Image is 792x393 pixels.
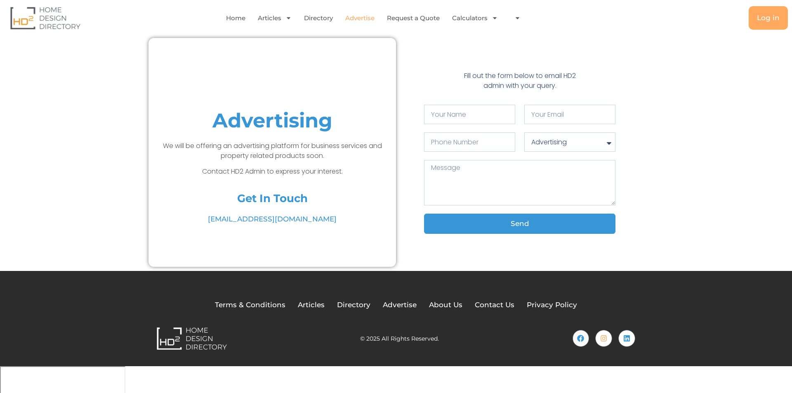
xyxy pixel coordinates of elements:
a: Home [226,9,245,28]
nav: Menu [161,9,592,28]
h2: © 2025 All Rights Reserved. [360,336,439,341]
p: Fill out the form below to email HD2 admin with your query. [460,71,580,91]
a: Directory [304,9,333,28]
input: Only numbers and phone characters (#, -, *, etc) are accepted. [424,132,515,152]
a: Articles [298,300,325,311]
a: Log in [749,6,788,30]
a: Contact Us [475,300,514,311]
form: Contact Form [424,105,615,242]
a: Articles [258,9,292,28]
a: Request a Quote [387,9,440,28]
a: Advertise [383,300,417,311]
a: [EMAIL_ADDRESS][DOMAIN_NAME] [153,214,392,225]
p: Contact HD2 Admin to express your interest. [153,167,392,176]
a: Directory [337,300,370,311]
a: Terms & Conditions [215,300,285,311]
button: Send [424,214,615,234]
a: About Us [429,300,462,311]
input: Your Email [524,105,615,124]
h1: Advertising [153,108,392,133]
span: Send [511,220,529,227]
a: Advertise [345,9,375,28]
h4: Get In Touch [237,191,308,206]
input: Your Name [424,105,515,124]
p: We will be offering an advertising platform for business services and property related products s... [153,141,392,161]
a: Calculators [452,9,498,28]
span: [EMAIL_ADDRESS][DOMAIN_NAME] [208,214,337,225]
a: Privacy Policy [527,300,577,311]
span: Log in [757,14,780,21]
